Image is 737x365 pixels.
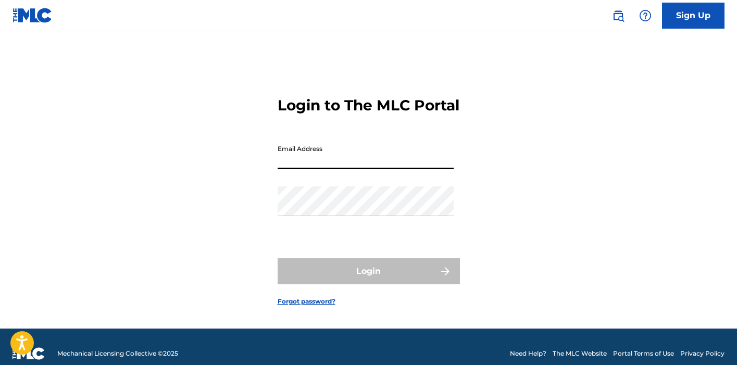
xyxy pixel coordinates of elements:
img: logo [13,347,45,360]
div: Help [635,5,656,26]
span: Mechanical Licensing Collective © 2025 [57,349,178,358]
img: MLC Logo [13,8,53,23]
a: Public Search [608,5,629,26]
a: The MLC Website [553,349,607,358]
img: search [612,9,624,22]
iframe: Chat Widget [685,315,737,365]
a: Privacy Policy [680,349,724,358]
img: help [639,9,652,22]
a: Portal Terms of Use [613,349,674,358]
a: Sign Up [662,3,724,29]
a: Forgot password? [278,297,335,306]
a: Need Help? [510,349,546,358]
h3: Login to The MLC Portal [278,96,459,115]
